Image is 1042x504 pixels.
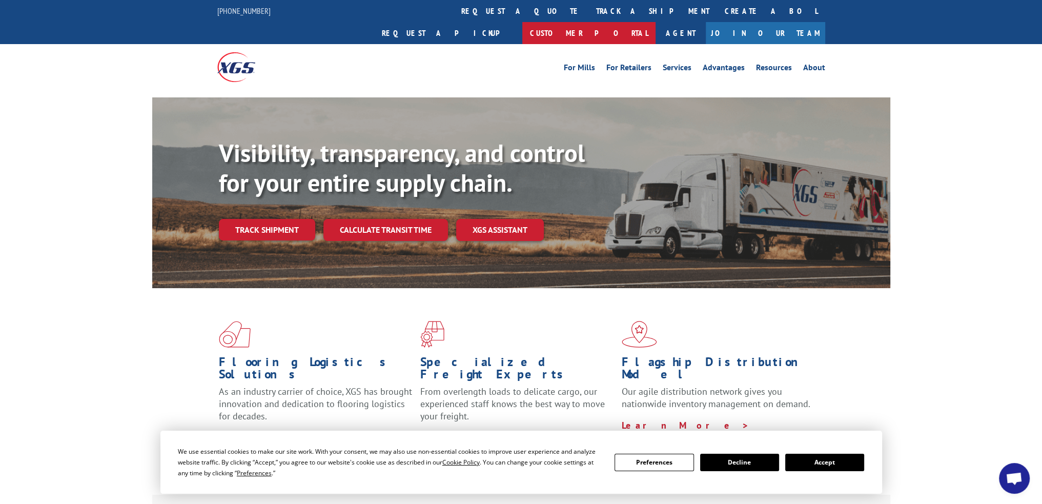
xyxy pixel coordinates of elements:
[622,356,815,386] h1: Flagship Distribution Model
[606,64,651,75] a: For Retailers
[456,219,544,241] a: XGS ASSISTANT
[374,22,522,44] a: Request a pickup
[219,137,585,198] b: Visibility, transparency, and control for your entire supply chain.
[785,454,864,471] button: Accept
[756,64,792,75] a: Resources
[706,22,825,44] a: Join Our Team
[219,219,315,240] a: Track shipment
[700,454,779,471] button: Decline
[442,458,480,467] span: Cookie Policy
[703,64,745,75] a: Advantages
[656,22,706,44] a: Agent
[219,386,412,422] span: As an industry carrier of choice, XGS has brought innovation and dedication to flooring logistics...
[219,321,251,348] img: xgs-icon-total-supply-chain-intelligence-red
[622,419,749,431] a: Learn More >
[663,64,691,75] a: Services
[622,386,810,410] span: Our agile distribution network gives you nationwide inventory management on demand.
[522,22,656,44] a: Customer Portal
[160,431,882,494] div: Cookie Consent Prompt
[420,321,444,348] img: xgs-icon-focused-on-flooring-red
[420,386,614,431] p: From overlength loads to delicate cargo, our experienced staff knows the best way to move your fr...
[219,356,413,386] h1: Flooring Logistics Solutions
[564,64,595,75] a: For Mills
[217,6,271,16] a: [PHONE_NUMBER]
[420,356,614,386] h1: Specialized Freight Experts
[615,454,693,471] button: Preferences
[622,321,657,348] img: xgs-icon-flagship-distribution-model-red
[323,219,448,241] a: Calculate transit time
[803,64,825,75] a: About
[178,446,602,478] div: We use essential cookies to make our site work. With your consent, we may also use non-essential ...
[999,463,1030,494] div: Open chat
[237,469,272,477] span: Preferences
